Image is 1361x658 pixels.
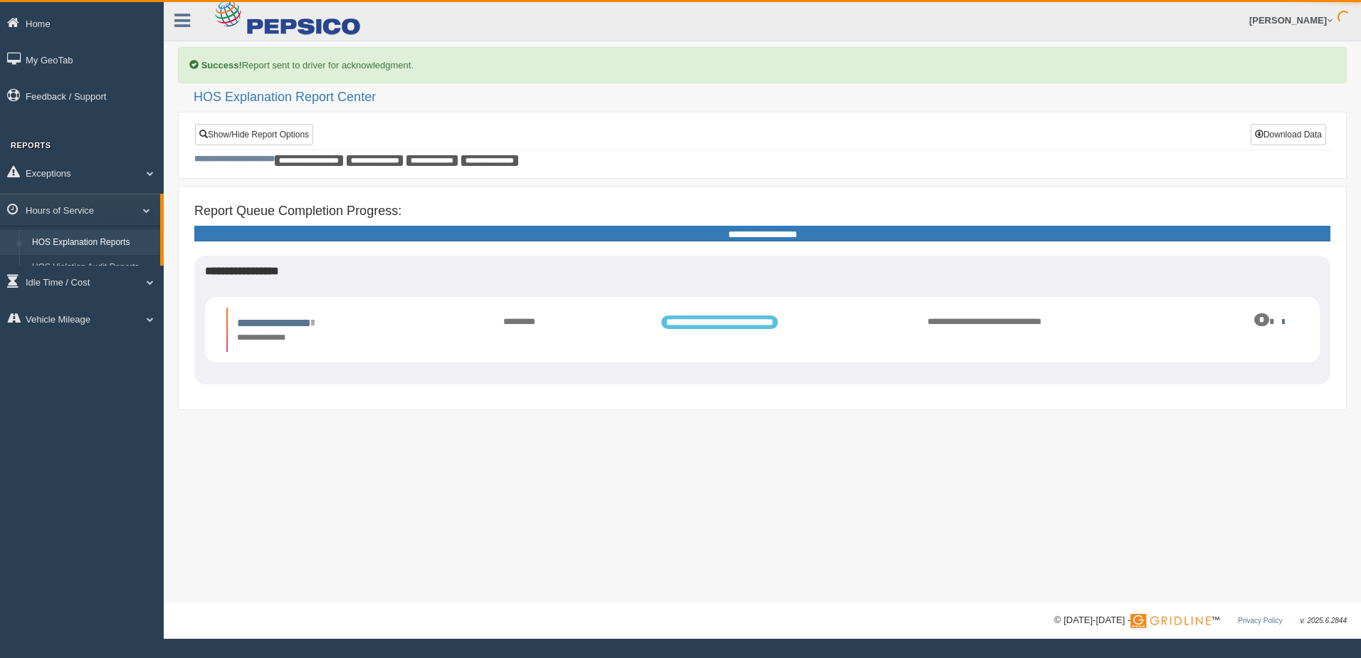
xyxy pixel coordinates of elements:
b: Success! [201,60,242,70]
h4: Report Queue Completion Progress: [194,204,1330,219]
div: Report sent to driver for acknowledgment. [178,47,1347,83]
button: Download Data [1251,124,1326,145]
span: v. 2025.6.2844 [1300,617,1347,625]
a: Privacy Policy [1238,617,1282,625]
h2: HOS Explanation Report Center [194,90,1347,105]
img: Gridline [1130,614,1211,628]
div: © [DATE]-[DATE] - ™ [1054,613,1347,628]
a: Show/Hide Report Options [195,124,313,145]
a: HOS Explanation Reports [26,230,160,256]
a: HOS Violation Audit Reports [26,255,160,281]
li: Expand [226,308,1298,351]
